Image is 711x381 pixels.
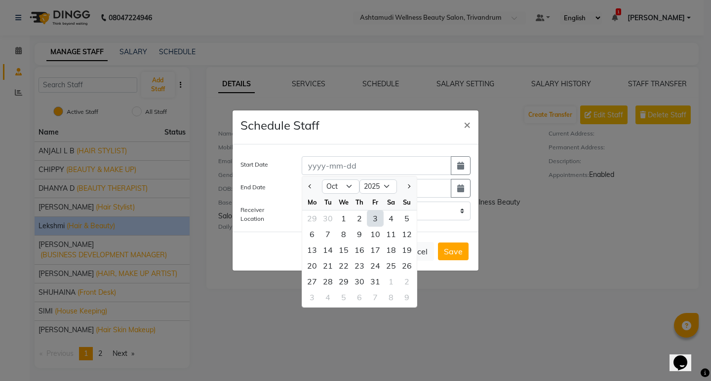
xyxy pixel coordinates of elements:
[320,194,336,210] div: Tu
[383,210,399,226] div: Saturday, October 4, 2025
[352,226,367,242] div: Thursday, October 9, 2025
[367,210,383,226] div: Friday, October 3, 2025
[359,179,397,194] select: Select year
[352,226,367,242] div: 9
[464,117,471,132] span: ×
[367,258,383,274] div: 24
[399,274,415,289] div: Sunday, November 2, 2025
[320,210,336,226] div: Tuesday, September 30, 2025
[336,194,352,210] div: We
[352,242,367,258] div: Thursday, October 16, 2025
[320,210,336,226] div: 30
[304,258,320,274] div: Monday, October 20, 2025
[383,258,399,274] div: 25
[399,242,415,258] div: Sunday, October 19, 2025
[336,258,352,274] div: Wednesday, October 22, 2025
[367,226,383,242] div: 10
[367,274,383,289] div: Friday, October 31, 2025
[399,210,415,226] div: Sunday, October 5, 2025
[336,274,352,289] div: Wednesday, October 29, 2025
[352,210,367,226] div: 2
[404,178,413,194] button: Next month
[306,178,315,194] button: Previous month
[367,242,383,258] div: 17
[367,258,383,274] div: Friday, October 24, 2025
[383,289,399,305] div: Saturday, November 8, 2025
[367,194,383,210] div: Fr
[304,194,320,210] div: Mo
[240,206,287,223] label: Receiver Location
[304,274,320,289] div: Monday, October 27, 2025
[304,274,320,289] div: 27
[399,242,415,258] div: 19
[383,289,399,305] div: 8
[383,226,399,242] div: Saturday, October 11, 2025
[367,226,383,242] div: Friday, October 10, 2025
[336,210,352,226] div: 1
[367,210,383,226] div: 3
[670,342,701,371] iframe: chat widget
[336,210,352,226] div: Wednesday, October 1, 2025
[399,210,415,226] div: 5
[336,242,352,258] div: 15
[399,289,415,305] div: Sunday, November 9, 2025
[240,160,268,169] label: Start Date
[320,289,336,305] div: 4
[383,194,399,210] div: Sa
[352,194,367,210] div: Th
[240,183,266,192] label: End Date
[456,110,478,138] button: Close
[320,242,336,258] div: Tuesday, October 14, 2025
[352,289,367,305] div: 6
[383,226,399,242] div: 11
[336,226,352,242] div: 8
[304,210,320,226] div: 29
[352,242,367,258] div: 16
[383,274,399,289] div: Saturday, November 1, 2025
[352,274,367,289] div: Thursday, October 30, 2025
[336,289,352,305] div: Wednesday, November 5, 2025
[320,274,336,289] div: Tuesday, October 28, 2025
[304,226,320,242] div: Monday, October 6, 2025
[304,242,320,258] div: 13
[352,258,367,274] div: Thursday, October 23, 2025
[383,210,399,226] div: 4
[399,258,415,274] div: Sunday, October 26, 2025
[399,274,415,289] div: 2
[336,258,352,274] div: 22
[383,242,399,258] div: 18
[304,258,320,274] div: 20
[320,226,336,242] div: Tuesday, October 7, 2025
[352,210,367,226] div: Thursday, October 2, 2025
[304,210,320,226] div: Monday, September 29, 2025
[352,258,367,274] div: 23
[322,179,359,194] select: Select month
[240,118,319,133] h4: Schedule Staff
[336,274,352,289] div: 29
[336,226,352,242] div: Wednesday, October 8, 2025
[336,242,352,258] div: Wednesday, October 15, 2025
[383,258,399,274] div: Saturday, October 25, 2025
[352,274,367,289] div: 30
[367,289,383,305] div: Friday, November 7, 2025
[367,289,383,305] div: 7
[399,226,415,242] div: Sunday, October 12, 2025
[383,274,399,289] div: 1
[336,289,352,305] div: 5
[320,258,336,274] div: 21
[399,226,415,242] div: 12
[367,242,383,258] div: Friday, October 17, 2025
[304,289,320,305] div: Monday, November 3, 2025
[320,258,336,274] div: Tuesday, October 21, 2025
[320,274,336,289] div: 28
[304,289,320,305] div: 3
[320,242,336,258] div: 14
[438,242,469,260] button: Save
[304,226,320,242] div: 6
[383,242,399,258] div: Saturday, October 18, 2025
[367,274,383,289] div: 31
[399,289,415,305] div: 9
[302,156,451,175] input: yyyy-mm-dd
[399,258,415,274] div: 26
[399,194,415,210] div: Su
